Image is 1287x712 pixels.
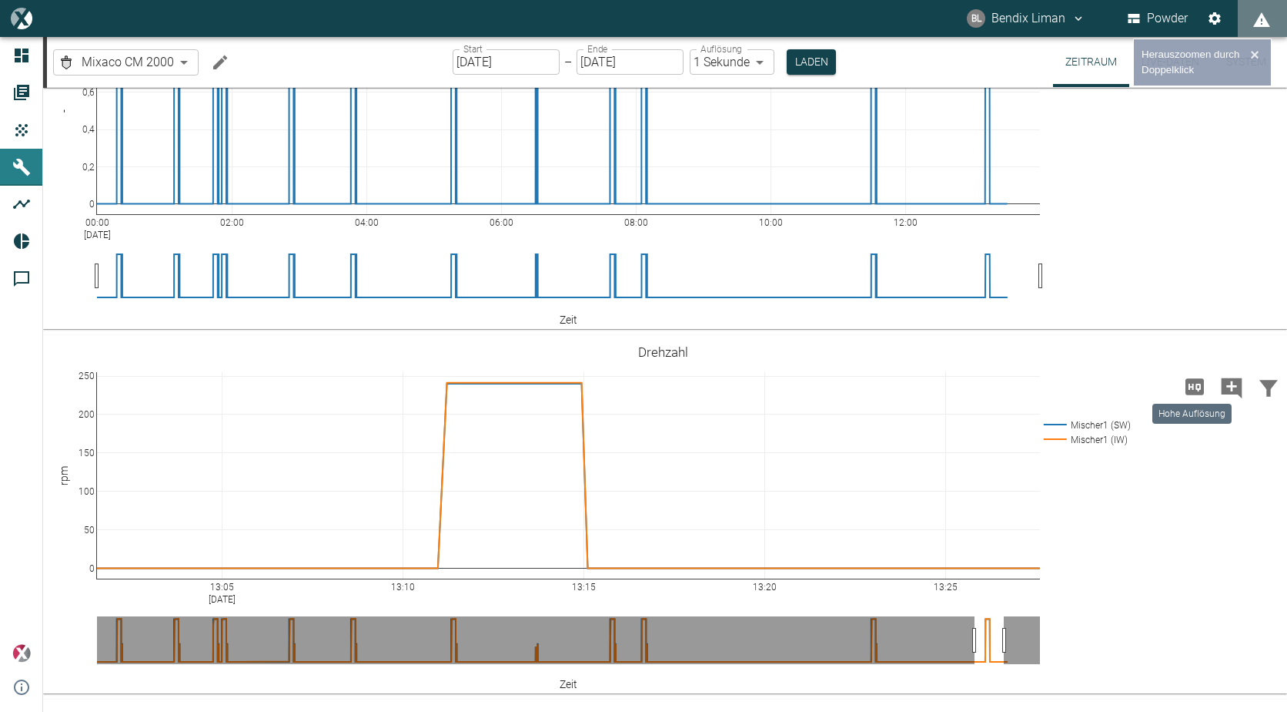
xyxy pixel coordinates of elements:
[964,5,1088,32] button: bendix.liman@kansaihelios-cws.de
[967,9,985,28] div: BL
[564,53,572,71] p: –
[12,644,31,663] img: Xplore Logo
[463,42,483,55] label: Start
[1152,404,1232,424] div: Hohe Auflösung
[57,53,174,72] a: Mixaco CM 2000
[690,49,774,75] div: 1 Sekunde
[1142,49,1239,76] span: Herauszoomen durch Doppelklick
[1246,47,1263,62] button: ×
[205,47,236,78] button: Machine bearbeiten
[700,42,742,55] label: Auflösung
[1250,367,1287,407] button: Daten filtern
[1212,37,1281,87] button: System
[587,42,607,55] label: Ende
[1129,37,1212,87] button: Live-Daten
[453,49,560,75] input: DD.MM.YYYY
[577,49,684,75] input: DD.MM.YYYY
[1176,378,1213,393] span: Hohe Auflösung
[11,8,32,29] img: logo
[1053,37,1129,87] button: Zeitraum
[787,49,836,75] button: Laden
[1213,367,1250,407] button: Kommentar hinzufügen
[1125,5,1192,32] button: Powder
[82,53,174,71] span: Mixaco CM 2000
[1201,5,1228,32] button: Einstellungen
